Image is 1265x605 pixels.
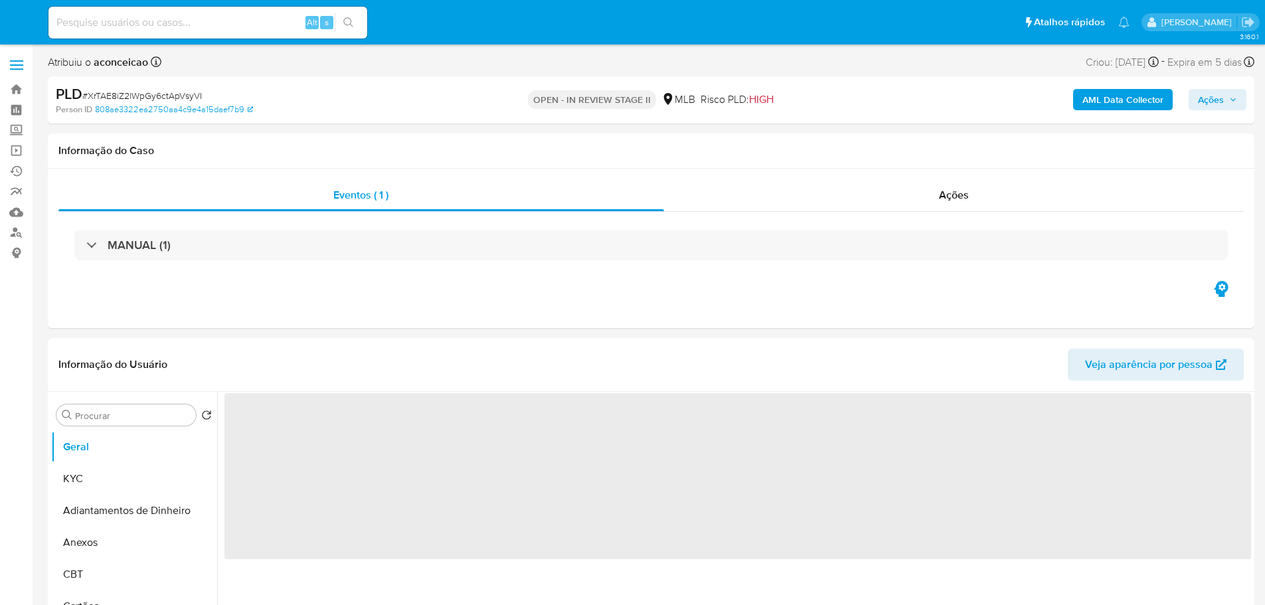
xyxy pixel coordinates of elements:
[1161,16,1236,29] p: ana.conceicao@mercadolivre.com
[1167,55,1242,70] span: Expira em 5 dias
[335,13,362,32] button: search-icon
[75,410,191,422] input: Procurar
[82,89,202,102] span: # XrTAE8iZ2lWpGy6ctApVsyVI
[51,431,217,463] button: Geral
[1241,15,1255,29] a: Sair
[108,238,171,252] h3: MANUAL (1)
[51,527,217,559] button: Anexos
[62,410,72,420] button: Procurar
[325,16,329,29] span: s
[74,230,1228,260] div: MANUAL (1)
[1118,17,1130,28] a: Notificações
[58,144,1244,157] h1: Informação do Caso
[1034,15,1105,29] span: Atalhos rápidos
[51,559,217,590] button: CBT
[1086,53,1159,71] div: Criou: [DATE]
[1073,89,1173,110] button: AML Data Collector
[201,410,212,424] button: Retornar ao pedido padrão
[701,92,774,107] span: Risco PLD:
[58,358,167,371] h1: Informação do Usuário
[1068,349,1244,381] button: Veja aparência por pessoa
[661,92,695,107] div: MLB
[1198,89,1224,110] span: Ações
[91,54,148,70] b: aconceicao
[1085,349,1213,381] span: Veja aparência por pessoa
[307,16,317,29] span: Alt
[333,187,388,203] span: Eventos ( 1 )
[51,463,217,495] button: KYC
[939,187,969,203] span: Ações
[1161,53,1165,71] span: -
[749,92,774,107] span: HIGH
[1082,89,1163,110] b: AML Data Collector
[1189,89,1246,110] button: Ações
[51,495,217,527] button: Adiantamentos de Dinheiro
[48,55,148,70] span: Atribuiu o
[528,90,656,109] p: OPEN - IN REVIEW STAGE II
[56,83,82,104] b: PLD
[95,104,253,116] a: 808ae3322ea2750aa4c9e4a15daef7b9
[224,393,1251,559] span: ‌
[56,104,92,116] b: Person ID
[48,14,367,31] input: Pesquise usuários ou casos...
